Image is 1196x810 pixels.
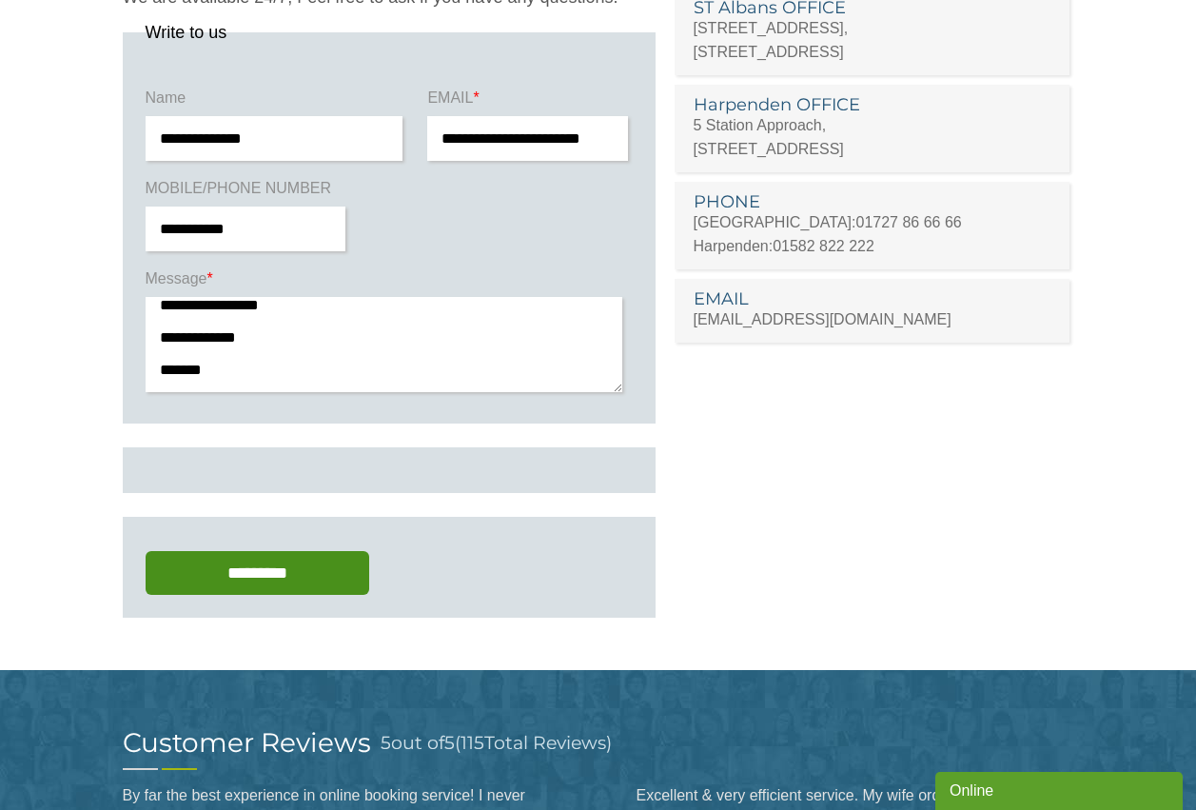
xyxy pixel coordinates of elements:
[773,238,874,254] a: 01582 822 222
[146,88,408,116] label: Name
[935,768,1186,810] iframe: chat widget
[427,88,632,116] label: EMAIL
[461,732,484,754] span: 115
[694,96,1051,113] h3: Harpenden OFFICE
[146,178,350,207] label: MOBILE/PHONE NUMBER
[694,210,1051,234] p: [GEOGRAPHIC_DATA]:
[123,729,371,756] h2: Customer Reviews
[694,311,951,327] a: [EMAIL_ADDRESS][DOMAIN_NAME]
[694,234,1051,258] p: Harpenden:
[856,214,962,230] a: 01727 86 66 66
[444,732,455,754] span: 5
[146,24,227,41] legend: Write to us
[694,193,1051,210] h3: PHONE
[694,113,1051,161] p: 5 Station Approach, [STREET_ADDRESS]
[694,290,1051,307] h3: EMAIL
[381,732,391,754] span: 5
[694,16,1051,64] p: [STREET_ADDRESS], [STREET_ADDRESS]
[146,268,633,297] label: Message
[381,729,612,757] h3: out of ( Total Reviews)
